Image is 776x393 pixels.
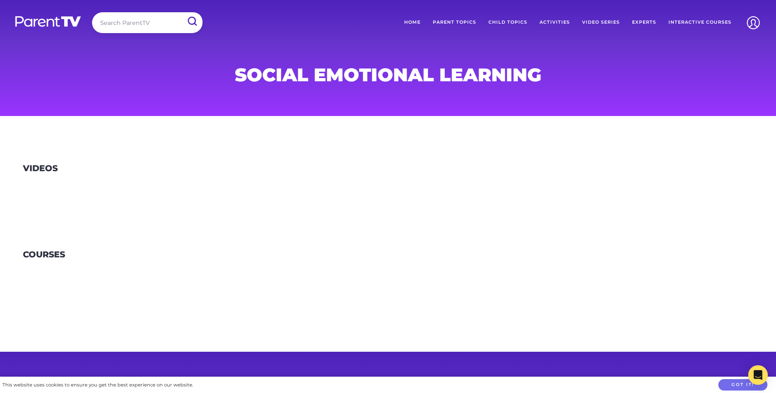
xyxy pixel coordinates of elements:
[191,67,585,83] h1: social emotional learning
[482,12,533,33] a: Child Topics
[398,12,427,33] a: Home
[662,12,738,33] a: Interactive Courses
[23,163,58,174] h3: Videos
[533,12,576,33] a: Activities
[626,12,662,33] a: Experts
[23,250,65,260] h3: Courses
[2,381,193,389] div: This website uses cookies to ensure you get the best experience on our website.
[743,12,764,33] img: Account
[718,379,767,391] button: Got it!
[748,365,768,385] div: Open Intercom Messenger
[181,12,202,31] input: Submit
[92,12,202,33] input: Search ParentTV
[14,16,82,27] img: parenttv-logo-white.4c85aaf.svg
[427,12,482,33] a: Parent Topics
[576,12,626,33] a: Video Series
